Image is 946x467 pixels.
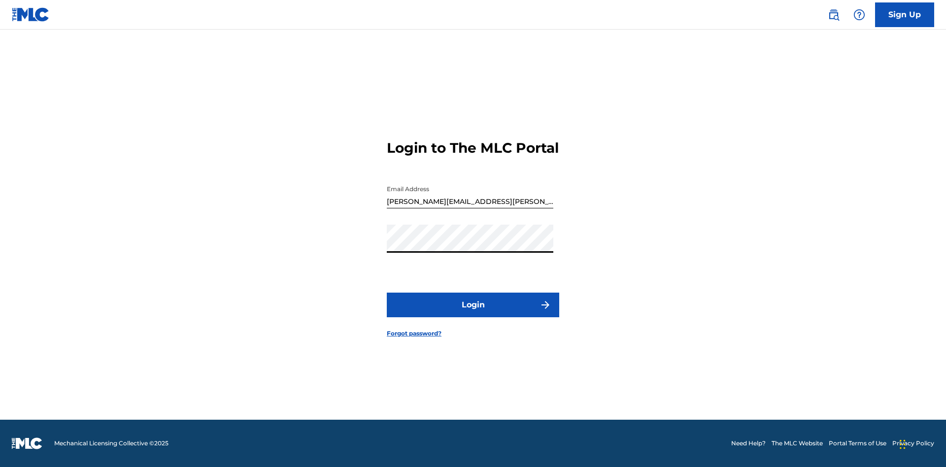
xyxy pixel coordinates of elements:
[772,439,823,448] a: The MLC Website
[387,293,559,317] button: Login
[828,9,840,21] img: search
[875,2,934,27] a: Sign Up
[12,7,50,22] img: MLC Logo
[824,5,844,25] a: Public Search
[829,439,886,448] a: Portal Terms of Use
[731,439,766,448] a: Need Help?
[849,5,869,25] div: Help
[387,329,441,338] a: Forgot password?
[54,439,169,448] span: Mechanical Licensing Collective © 2025
[12,437,42,449] img: logo
[900,430,906,459] div: Drag
[387,139,559,157] h3: Login to The MLC Portal
[892,439,934,448] a: Privacy Policy
[897,420,946,467] iframe: Chat Widget
[540,299,551,311] img: f7272a7cc735f4ea7f67.svg
[853,9,865,21] img: help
